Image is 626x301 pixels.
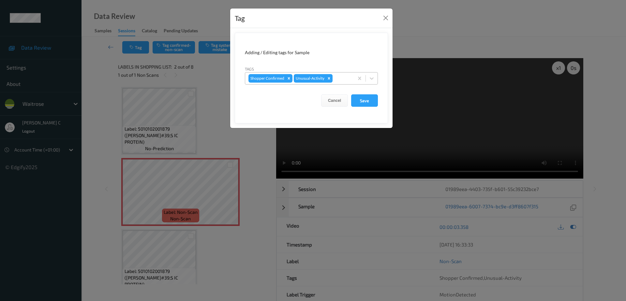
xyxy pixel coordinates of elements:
[235,13,245,24] div: Tag
[248,74,285,83] div: Shopper Confirmed
[245,49,378,56] div: Adding / Editing tags for Sample
[321,94,348,107] button: Cancel
[294,74,325,83] div: Unusual-Activity
[285,74,292,83] div: Remove Shopper Confirmed
[351,94,378,107] button: Save
[245,66,254,72] label: Tags
[381,13,390,23] button: Close
[325,74,333,83] div: Remove Unusual-Activity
